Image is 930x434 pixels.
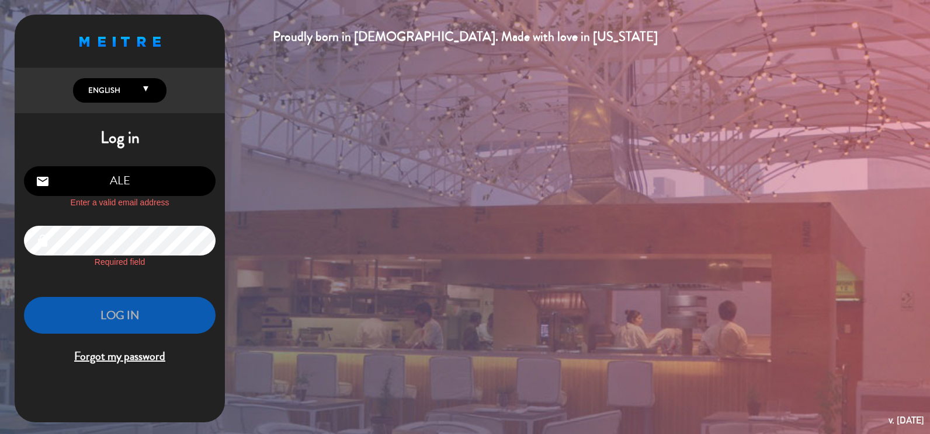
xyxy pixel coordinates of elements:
[24,297,216,334] button: LOG IN
[24,166,216,196] input: Email
[24,256,216,269] label: Required field
[24,196,216,209] label: Enter a valid email address
[889,412,924,428] div: v. [DATE]
[36,174,50,188] i: email
[36,234,50,248] i: lock
[85,85,120,96] span: English
[24,347,216,366] span: Forgot my password
[15,128,225,148] h1: Log in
